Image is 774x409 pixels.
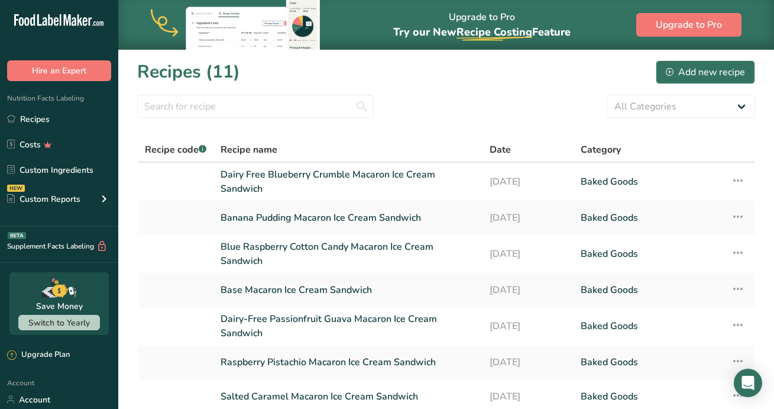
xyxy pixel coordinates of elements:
div: Custom Reports [7,193,80,205]
a: [DATE] [490,350,566,375]
a: Baked Goods [581,168,717,196]
button: Add new recipe [656,60,755,84]
span: Recipe code [145,143,206,156]
span: Try our New Feature [393,25,571,39]
a: [DATE] [490,205,566,230]
a: Baked Goods [581,350,717,375]
span: Switch to Yearly [28,317,90,329]
span: Category [581,143,621,157]
button: Hire an Expert [7,60,111,81]
button: Upgrade to Pro [636,13,741,37]
a: Base Macaron Ice Cream Sandwich [221,278,475,302]
a: Dairy-Free Passionfruit Guava Macaron Ice Cream Sandwich [221,312,475,340]
div: Upgrade to Pro [393,1,571,50]
a: Salted Caramel Macaron Ice Cream Sandwich [221,384,475,409]
a: Banana Pudding Macaron Ice Cream Sandwich [221,205,475,230]
div: Save Money [36,300,83,313]
a: Dairy Free Blueberry Crumble Macaron Ice Cream Sandwich [221,168,475,196]
h1: Recipes (11) [137,59,240,85]
div: Open Intercom Messenger [734,369,762,397]
button: Switch to Yearly [18,315,100,330]
a: [DATE] [490,312,566,340]
input: Search for recipe [137,95,374,118]
div: NEW [7,185,25,192]
div: Add new recipe [666,65,745,79]
span: Recipe Costing [456,25,532,39]
a: Raspberry Pistachio Macaron Ice Cream Sandwich [221,350,475,375]
a: [DATE] [490,384,566,409]
div: Upgrade Plan [7,349,70,361]
div: BETA [8,232,26,239]
a: Blue Raspberry Cotton Candy Macaron Ice Cream Sandwich [221,240,475,268]
a: Baked Goods [581,384,717,409]
a: [DATE] [490,278,566,302]
span: Recipe name [221,143,277,157]
a: Baked Goods [581,278,717,302]
a: [DATE] [490,240,566,268]
a: Baked Goods [581,312,717,340]
a: [DATE] [490,168,566,196]
a: Baked Goods [581,240,717,268]
span: Date [490,143,511,157]
span: Upgrade to Pro [656,18,722,32]
a: Baked Goods [581,205,717,230]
